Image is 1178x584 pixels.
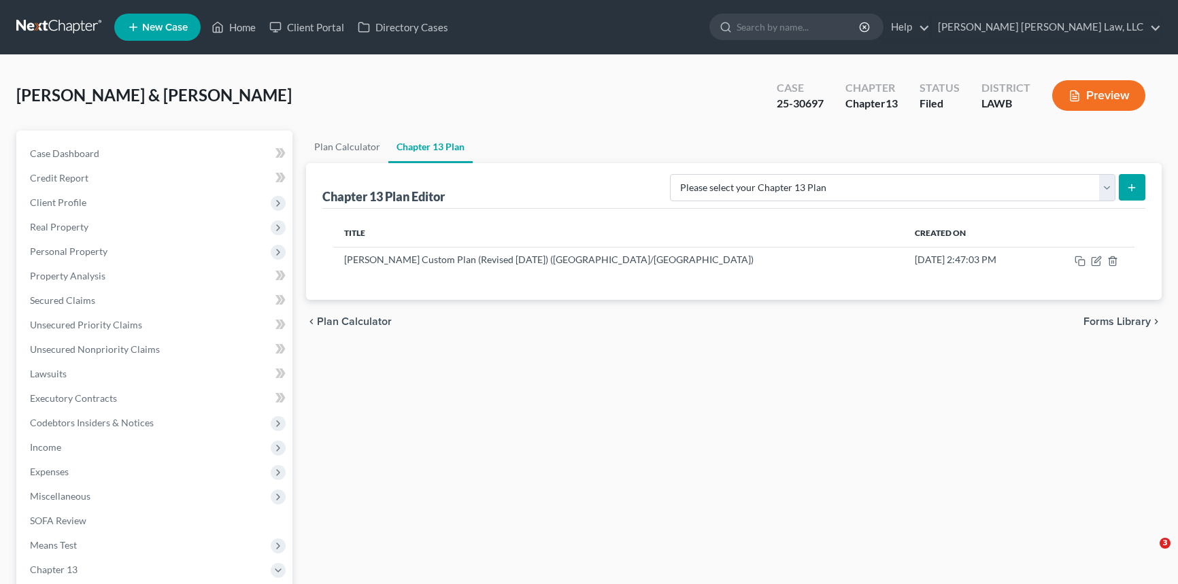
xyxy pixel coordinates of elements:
[142,22,188,33] span: New Case
[30,172,88,184] span: Credit Report
[351,15,455,39] a: Directory Cases
[205,15,263,39] a: Home
[1151,316,1162,327] i: chevron_right
[19,337,292,362] a: Unsecured Nonpriority Claims
[30,515,86,526] span: SOFA Review
[30,441,61,453] span: Income
[19,509,292,533] a: SOFA Review
[931,15,1161,39] a: [PERSON_NAME] [PERSON_NAME] Law, LLC
[845,96,898,111] div: Chapter
[884,15,930,39] a: Help
[30,245,107,257] span: Personal Property
[1052,80,1145,111] button: Preview
[981,80,1030,96] div: District
[30,343,160,355] span: Unsecured Nonpriority Claims
[306,316,317,327] i: chevron_left
[981,96,1030,111] div: LAWB
[737,14,861,39] input: Search by name...
[1083,316,1151,327] span: Forms Library
[322,188,445,205] div: Chapter 13 Plan Editor
[19,141,292,166] a: Case Dashboard
[30,539,77,551] span: Means Test
[1160,538,1171,549] span: 3
[317,316,392,327] span: Plan Calculator
[333,220,904,247] th: Title
[19,313,292,337] a: Unsecured Priority Claims
[16,85,292,105] span: [PERSON_NAME] & [PERSON_NAME]
[777,96,824,111] div: 25-30697
[30,564,78,575] span: Chapter 13
[306,316,392,327] button: chevron_left Plan Calculator
[30,466,69,477] span: Expenses
[30,270,105,281] span: Property Analysis
[904,220,1041,247] th: Created On
[19,166,292,190] a: Credit Report
[845,80,898,96] div: Chapter
[30,368,67,379] span: Lawsuits
[1132,538,1164,570] iframe: Intercom live chat
[19,288,292,313] a: Secured Claims
[30,221,88,233] span: Real Property
[30,196,86,208] span: Client Profile
[30,392,117,404] span: Executory Contracts
[30,294,95,306] span: Secured Claims
[30,148,99,159] span: Case Dashboard
[30,319,142,330] span: Unsecured Priority Claims
[1083,316,1162,327] button: Forms Library chevron_right
[777,80,824,96] div: Case
[19,362,292,386] a: Lawsuits
[30,417,154,428] span: Codebtors Insiders & Notices
[904,247,1041,273] td: [DATE] 2:47:03 PM
[333,247,904,273] td: [PERSON_NAME] Custom Plan (Revised [DATE]) ([GEOGRAPHIC_DATA]/[GEOGRAPHIC_DATA])
[19,386,292,411] a: Executory Contracts
[19,264,292,288] a: Property Analysis
[920,96,960,111] div: Filed
[886,97,898,109] span: 13
[388,131,473,163] a: Chapter 13 Plan
[263,15,351,39] a: Client Portal
[306,131,388,163] a: Plan Calculator
[920,80,960,96] div: Status
[30,490,90,502] span: Miscellaneous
